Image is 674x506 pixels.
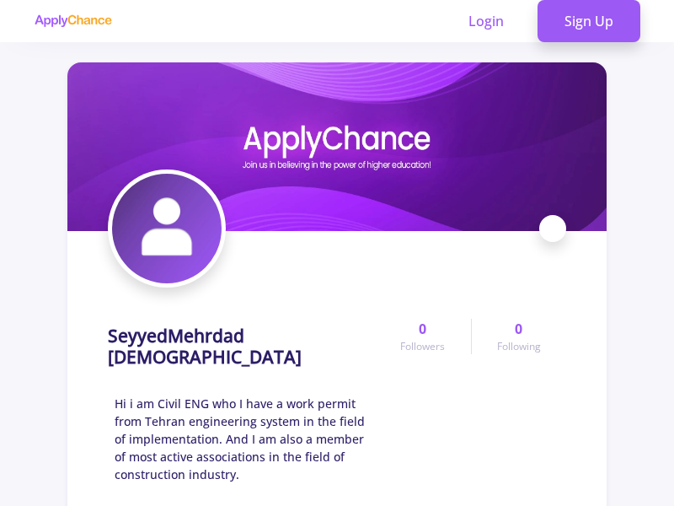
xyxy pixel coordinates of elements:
[471,319,566,354] a: 0Following
[67,62,607,231] img: SeyyedMehrdad Mousavicover image
[108,326,375,368] h1: SeyyedMehrdad [DEMOGRAPHIC_DATA]
[34,14,112,28] img: applychance logo text only
[419,319,426,339] span: 0
[112,174,222,283] img: SeyyedMehrdad Mousaviavatar
[497,339,541,354] span: Following
[400,339,445,354] span: Followers
[515,319,522,339] span: 0
[375,319,470,354] a: 0Followers
[115,395,375,483] span: Hi i am Civil ENG who I have a work permit from Tehran engineering system in the field of impleme...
